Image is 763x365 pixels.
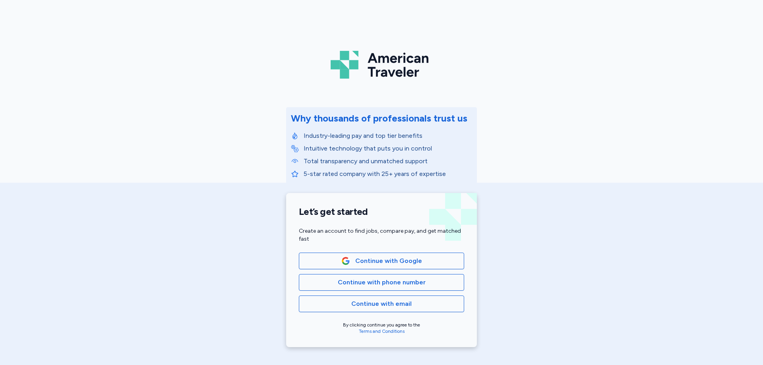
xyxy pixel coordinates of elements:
[341,257,350,265] img: Google Logo
[291,112,467,125] div: Why thousands of professionals trust us
[355,256,422,266] span: Continue with Google
[299,322,464,334] div: By clicking continue you agree to the
[304,169,472,179] p: 5-star rated company with 25+ years of expertise
[338,278,426,287] span: Continue with phone number
[299,206,464,218] h1: Let’s get started
[359,328,405,334] a: Terms and Conditions
[299,227,464,243] div: Create an account to find jobs, compare pay, and get matched fast
[331,48,432,82] img: Logo
[299,253,464,269] button: Google LogoContinue with Google
[351,299,412,309] span: Continue with email
[299,274,464,291] button: Continue with phone number
[304,144,472,153] p: Intuitive technology that puts you in control
[304,131,472,141] p: Industry-leading pay and top tier benefits
[304,156,472,166] p: Total transparency and unmatched support
[299,295,464,312] button: Continue with email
